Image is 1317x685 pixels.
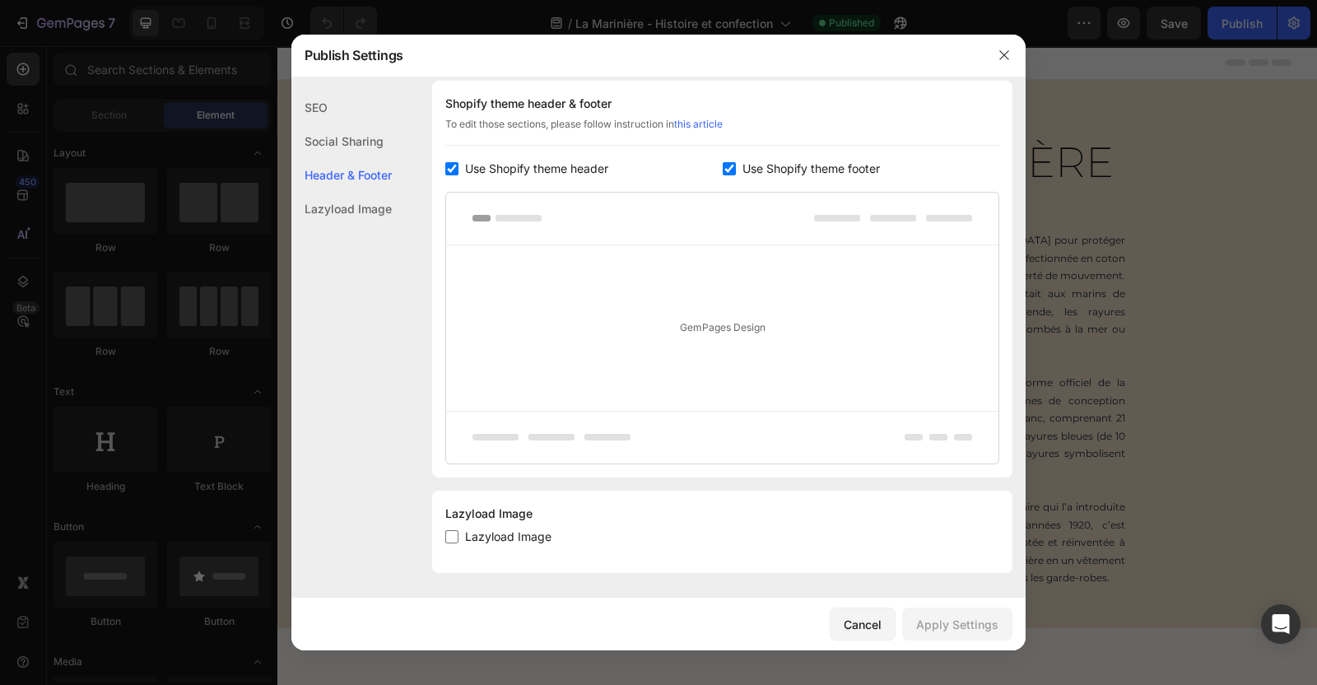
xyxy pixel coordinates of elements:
div: Shopify theme header & footer [445,94,999,114]
div: GemPages Design [446,245,998,411]
div: Cancel [844,616,882,633]
div: Social Sharing [291,124,392,158]
div: Apply Settings [916,616,998,633]
a: this article [674,118,723,130]
div: SEO [291,91,392,124]
button: Cancel [830,608,896,641]
div: Header & Footer [291,158,392,192]
button: Apply Settings [902,608,1012,641]
p: Bien que [PERSON_NAME] ait été la visionnaire qui l’a introduite dans le monde de la mode dans le... [525,452,848,541]
div: Publish Settings [291,34,983,77]
div: Lazyload Image [291,192,392,226]
span: Lazyload Image [465,527,551,547]
h2: LA MARINIÈRE [524,90,1014,143]
img: gempages_490638437813060755-236c5fc3-5750-496e-b6bd-c5c25ebf6c80.png [124,60,517,514]
p: Le [DATE], la marinière est devenue l'uniforme officiel de la Marine nationale française, avec de... [525,328,848,435]
div: Open Intercom Messenger [1261,604,1301,644]
div: Lazyload Image [445,504,999,524]
span: Use Shopify theme header [465,159,608,179]
span: Une histoire qui perdure [525,147,721,162]
p: La marinière a été créée en [GEOGRAPHIC_DATA] pour protéger les pêcheurs du froid et de l'eau. El... [525,185,848,310]
div: To edit those sections, please follow instruction in [445,117,999,146]
span: Use Shopify theme footer [742,159,880,179]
